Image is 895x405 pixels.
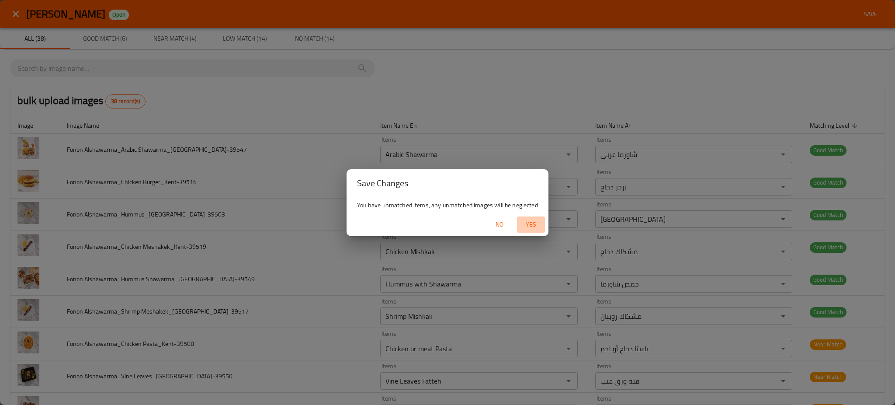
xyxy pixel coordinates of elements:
[520,219,541,230] span: Yes
[357,176,538,190] h2: Save Changes
[517,216,545,233] button: Yes
[486,216,513,233] button: No
[347,197,548,213] div: You have unmatched items, any unmatched images will be neglected
[489,219,510,230] span: No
